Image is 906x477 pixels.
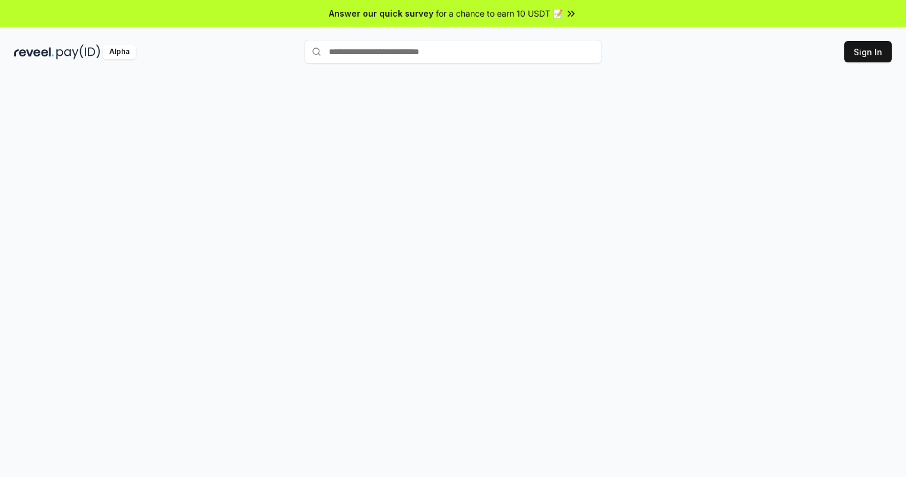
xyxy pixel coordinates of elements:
span: for a chance to earn 10 USDT 📝 [436,7,563,20]
img: reveel_dark [14,45,54,59]
div: Alpha [103,45,136,59]
button: Sign In [844,41,892,62]
img: pay_id [56,45,100,59]
span: Answer our quick survey [329,7,433,20]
